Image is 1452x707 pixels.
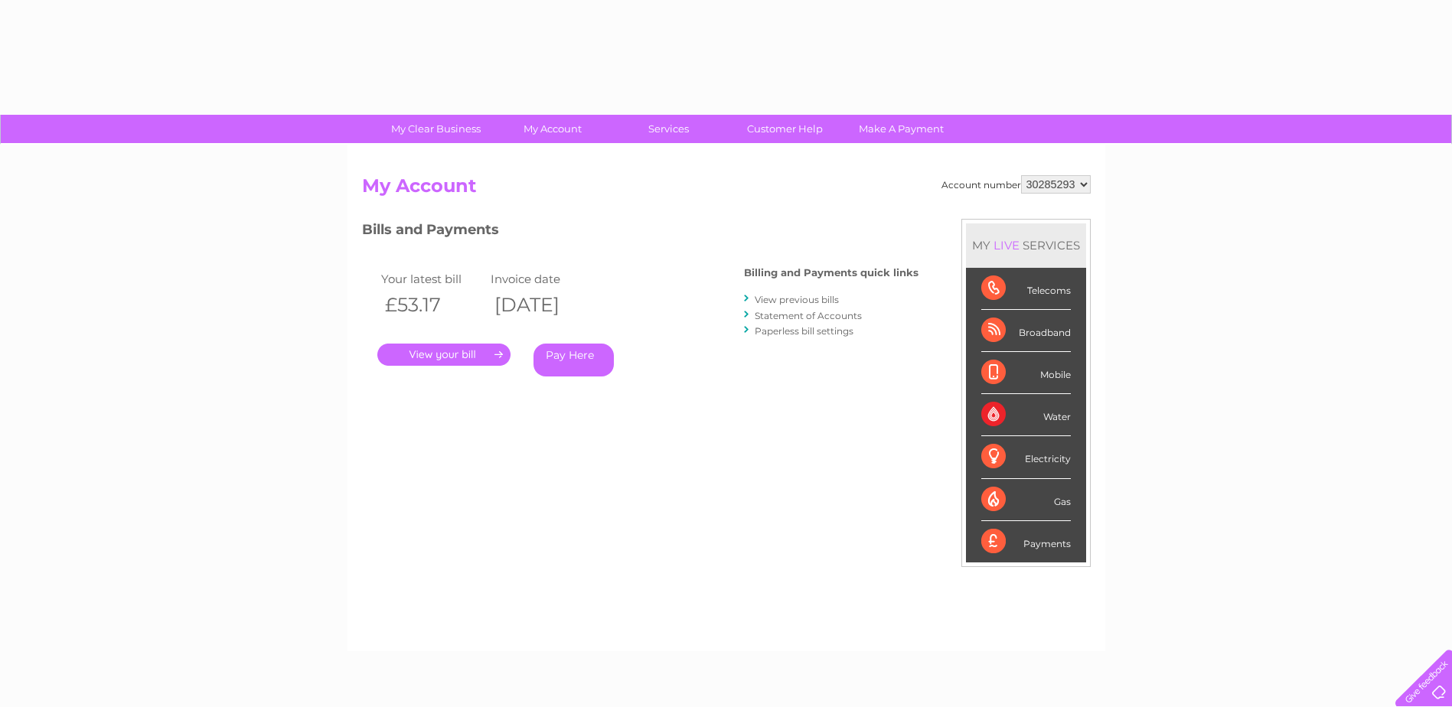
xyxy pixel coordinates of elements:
[373,115,499,143] a: My Clear Business
[981,394,1071,436] div: Water
[981,436,1071,478] div: Electricity
[533,344,614,376] a: Pay Here
[755,310,862,321] a: Statement of Accounts
[362,175,1091,204] h2: My Account
[838,115,964,143] a: Make A Payment
[362,219,919,246] h3: Bills and Payments
[981,268,1071,310] div: Telecoms
[489,115,615,143] a: My Account
[487,269,597,289] td: Invoice date
[377,344,511,366] a: .
[487,289,597,321] th: [DATE]
[744,267,919,279] h4: Billing and Payments quick links
[981,310,1071,352] div: Broadband
[966,223,1086,267] div: MY SERVICES
[377,289,488,321] th: £53.17
[377,269,488,289] td: Your latest bill
[981,479,1071,521] div: Gas
[605,115,732,143] a: Services
[755,325,853,337] a: Paperless bill settings
[755,294,839,305] a: View previous bills
[722,115,848,143] a: Customer Help
[981,352,1071,394] div: Mobile
[981,521,1071,562] div: Payments
[941,175,1091,194] div: Account number
[990,238,1023,252] div: LIVE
